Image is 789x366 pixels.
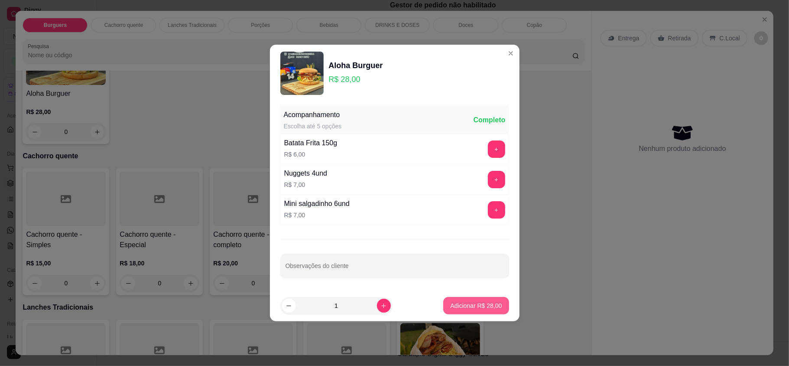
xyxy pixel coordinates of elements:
[329,59,383,72] div: Aloha Burguer
[284,211,350,219] p: R$ 7,00
[284,180,328,189] p: R$ 7,00
[284,199,350,209] div: Mini salgadinho 6und
[284,110,342,120] div: Acompanhamento
[284,168,328,179] div: Nuggets 4und
[377,299,391,313] button: increase-product-quantity
[284,150,338,159] p: R$ 6,00
[329,73,383,85] p: R$ 28,00
[504,46,518,60] button: Close
[488,141,505,158] button: add
[488,201,505,219] button: add
[450,301,502,310] p: Adicionar R$ 28,00
[280,52,324,95] img: product-image
[474,115,506,125] div: Completo
[443,297,509,314] button: Adicionar R$ 28,00
[488,171,505,188] button: add
[282,299,296,313] button: decrease-product-quantity
[284,122,342,131] div: Escolha até 5 opções
[286,265,504,274] input: Observações do cliente
[284,138,338,148] div: Batata Frita 150g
